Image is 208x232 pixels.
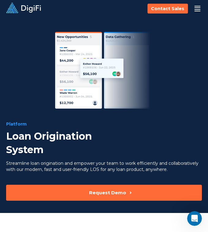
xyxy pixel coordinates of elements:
button: Request Demo [6,185,202,201]
div: Request Demo [89,190,126,196]
button: Contact Sales [147,4,188,14]
iframe: Intercom live chat [187,211,202,226]
div: Platform [6,121,202,127]
div: Contact Sales [151,6,184,12]
div: Loan Origination System [6,130,202,157]
div: Streamline loan origination and empower your team to work efficiently and collaboratively with ou... [6,160,202,172]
